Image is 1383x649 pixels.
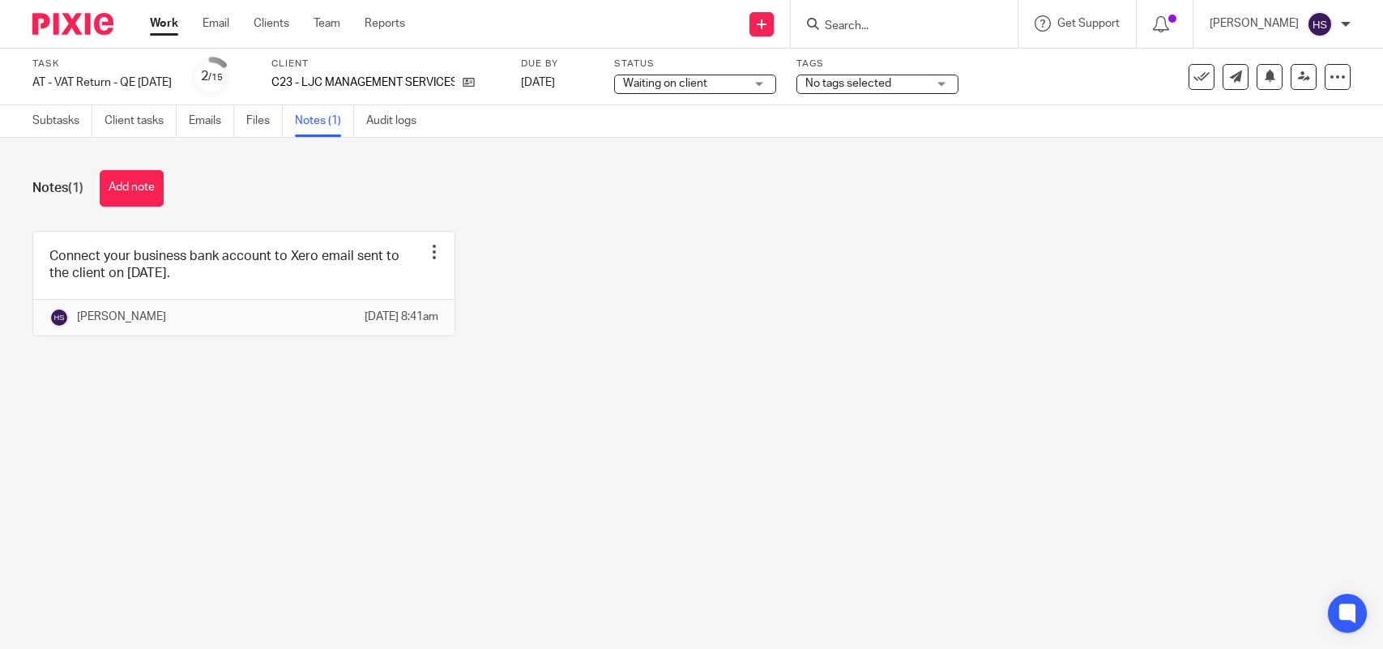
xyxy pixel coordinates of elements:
[365,309,438,325] p: [DATE] 8:41am
[203,15,229,32] a: Email
[254,15,289,32] a: Clients
[521,58,594,70] label: Due by
[189,105,234,137] a: Emails
[796,58,958,70] label: Tags
[1210,15,1299,32] p: [PERSON_NAME]
[32,180,83,197] h1: Notes
[521,77,555,88] span: [DATE]
[105,105,177,137] a: Client tasks
[623,78,707,89] span: Waiting on client
[271,58,501,70] label: Client
[365,15,405,32] a: Reports
[32,58,172,70] label: Task
[32,105,92,137] a: Subtasks
[32,75,172,91] div: AT - VAT Return - QE [DATE]
[614,58,776,70] label: Status
[32,75,172,91] div: AT - VAT Return - QE 31-07-2025
[366,105,429,137] a: Audit logs
[68,181,83,194] span: (1)
[1057,18,1120,29] span: Get Support
[1307,11,1333,37] img: svg%3E
[49,308,69,327] img: svg%3E
[77,309,166,325] p: [PERSON_NAME]
[100,170,164,207] button: Add note
[201,67,223,86] div: 2
[805,78,891,89] span: No tags selected
[32,13,113,35] img: Pixie
[823,19,969,34] input: Search
[295,105,354,137] a: Notes (1)
[150,15,178,32] a: Work
[246,105,283,137] a: Files
[271,75,455,91] p: C23 - LJC MANAGEMENT SERVICES LTD
[208,73,223,82] small: /15
[314,15,340,32] a: Team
